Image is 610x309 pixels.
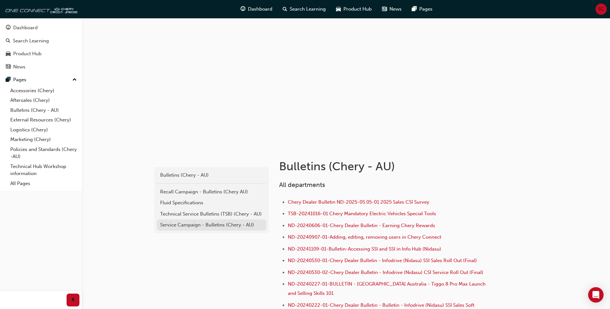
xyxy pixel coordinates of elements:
span: Product Hub [343,5,372,13]
a: TSB-20241016-01 Chery Mandatory Electric Vehicles Special Tools [288,211,436,216]
a: pages-iconPages [407,3,438,16]
span: guage-icon [241,5,245,13]
a: Aftersales (Chery) [8,95,79,105]
span: News [389,5,402,13]
a: External Resources (Chery) [8,115,79,125]
a: Policies and Standards (Chery -AU) [8,145,79,162]
button: Pages [3,74,79,86]
span: car-icon [336,5,341,13]
a: news-iconNews [377,3,407,16]
button: SC [596,4,607,15]
a: Technical Service Bulletins (TSB) (Chery - AU) [157,208,266,220]
div: Fluid Specifications [160,199,263,207]
span: pages-icon [6,77,11,83]
a: Marketing (Chery) [8,135,79,145]
div: Pages [13,76,26,84]
div: Product Hub [13,50,41,57]
span: search-icon [283,5,287,13]
span: All departments [279,181,325,189]
a: Logistics (Chery) [8,125,79,135]
a: Service Campaign - Bulletins (Chery - AU) [157,219,266,231]
a: Bulletins (Chery - AU) [157,170,266,181]
span: Dashboard [248,5,272,13]
span: car-icon [6,51,11,57]
a: guage-iconDashboard [235,3,278,16]
span: guage-icon [6,25,11,31]
a: Product Hub [3,48,79,60]
a: News [3,61,79,73]
a: Accessories (Chery) [8,86,79,96]
a: ND-20241109-01-Bulletin-Accessing SSI and SSI in Info Hub (Nidasu) [288,246,441,252]
span: news-icon [6,64,11,70]
a: Fluid Specifications [157,197,266,208]
div: Dashboard [13,24,38,31]
a: car-iconProduct Hub [331,3,377,16]
div: Search Learning [13,37,49,45]
img: oneconnect [3,3,77,15]
span: pages-icon [412,5,417,13]
div: News [13,63,25,71]
a: Bulletins (Chery - AU) [8,105,79,115]
button: DashboardSearch LearningProduct HubNews [3,21,79,74]
h1: Bulletins (Chery - AU) [279,159,490,173]
div: Open Intercom Messenger [588,287,604,303]
span: news-icon [382,5,387,13]
a: Dashboard [3,22,79,34]
a: Search Learning [3,35,79,47]
a: Recall Campaign - Bulletins (Chery AU) [157,186,266,198]
a: All Pages [8,179,79,189]
a: Chery Dealer Bulletin ND-2025-05.05-01 2025 Sales CSI Survey [288,199,429,205]
a: search-iconSearch Learning [278,3,331,16]
div: Service Campaign - Bulletins (Chery - AU) [160,221,263,229]
span: Search Learning [290,5,326,13]
a: ND-20240530-01-Chery Dealer Bulletin - Infodrive (Nidasu) SSI Sales Roll Out (Final) [288,258,477,263]
div: Recall Campaign - Bulletins (Chery AU) [160,188,263,196]
a: ND-20240530-02-Chery Dealer Bulletin - Infodrive (Nidasu) CSI Service Roll Out (Final) [288,269,483,275]
span: up-icon [72,76,77,84]
a: ND-20240227-01-BULLETIN - [GEOGRAPHIC_DATA] Australia - Tiggo 8 Pro Max Launch and Selling Skills... [288,281,487,296]
span: search-icon [6,38,10,44]
span: Pages [419,5,432,13]
div: Bulletins (Chery - AU) [160,172,263,179]
a: ND-20240907-01-Adding, editing, removing users in Chery Connect [288,234,441,240]
span: SC [598,5,604,13]
span: prev-icon [71,296,76,304]
div: Technical Service Bulletins (TSB) (Chery - AU) [160,210,263,218]
a: ND-20240606-01-Chery Dealer Bulletin - Earning Chery Rewards [288,223,435,228]
a: Technical Hub Workshop information [8,162,79,179]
